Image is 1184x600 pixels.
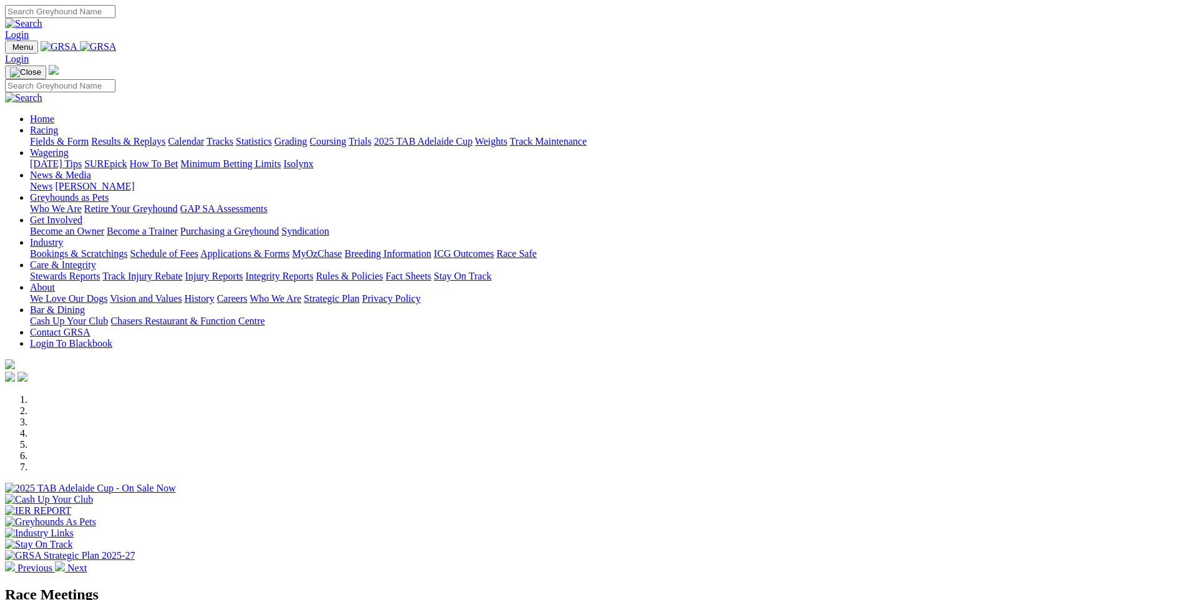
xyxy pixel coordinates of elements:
[30,226,104,236] a: Become an Owner
[30,271,1179,282] div: Care & Integrity
[5,18,42,29] img: Search
[5,516,96,528] img: Greyhounds As Pets
[10,67,41,77] img: Close
[5,41,38,54] button: Toggle navigation
[30,282,55,293] a: About
[245,271,313,281] a: Integrity Reports
[30,316,1179,327] div: Bar & Dining
[30,181,52,191] a: News
[30,125,58,135] a: Racing
[30,293,1179,304] div: About
[283,158,313,169] a: Isolynx
[207,136,233,147] a: Tracks
[180,158,281,169] a: Minimum Betting Limits
[5,54,29,64] a: Login
[217,293,247,304] a: Careers
[374,136,472,147] a: 2025 TAB Adelaide Cup
[30,316,108,326] a: Cash Up Your Club
[30,158,82,169] a: [DATE] Tips
[5,372,15,382] img: facebook.svg
[5,494,93,505] img: Cash Up Your Club
[30,304,85,315] a: Bar & Dining
[41,41,77,52] img: GRSA
[5,550,135,561] img: GRSA Strategic Plan 2025-27
[130,248,198,259] a: Schedule of Fees
[5,539,72,550] img: Stay On Track
[348,136,371,147] a: Trials
[91,136,165,147] a: Results & Replays
[55,561,65,571] img: chevron-right-pager-white.svg
[107,226,178,236] a: Become a Trainer
[275,136,307,147] a: Grading
[434,271,491,281] a: Stay On Track
[475,136,507,147] a: Weights
[316,271,383,281] a: Rules & Policies
[30,293,107,304] a: We Love Our Dogs
[30,114,54,124] a: Home
[180,203,268,214] a: GAP SA Assessments
[5,483,176,494] img: 2025 TAB Adelaide Cup - On Sale Now
[110,293,182,304] a: Vision and Values
[110,316,265,326] a: Chasers Restaurant & Function Centre
[310,136,346,147] a: Coursing
[5,505,71,516] img: IER REPORT
[30,338,112,349] a: Login To Blackbook
[5,563,55,573] a: Previous
[30,215,82,225] a: Get Involved
[17,563,52,573] span: Previous
[5,29,29,40] a: Login
[30,259,96,270] a: Care & Integrity
[17,372,27,382] img: twitter.svg
[84,203,178,214] a: Retire Your Greyhound
[510,136,587,147] a: Track Maintenance
[30,170,91,180] a: News & Media
[5,5,115,18] input: Search
[30,192,109,203] a: Greyhounds as Pets
[5,561,15,571] img: chevron-left-pager-white.svg
[30,237,63,248] a: Industry
[30,136,1179,147] div: Racing
[49,65,59,75] img: logo-grsa-white.png
[30,203,82,214] a: Who We Are
[180,226,279,236] a: Purchasing a Greyhound
[130,158,179,169] a: How To Bet
[250,293,301,304] a: Who We Are
[185,271,243,281] a: Injury Reports
[386,271,431,281] a: Fact Sheets
[84,158,127,169] a: SUREpick
[345,248,431,259] a: Breeding Information
[434,248,494,259] a: ICG Outcomes
[5,528,74,539] img: Industry Links
[30,136,89,147] a: Fields & Form
[236,136,272,147] a: Statistics
[200,248,290,259] a: Applications & Forms
[30,327,90,337] a: Contact GRSA
[30,248,1179,259] div: Industry
[281,226,329,236] a: Syndication
[5,65,46,79] button: Toggle navigation
[55,563,87,573] a: Next
[67,563,87,573] span: Next
[304,293,360,304] a: Strategic Plan
[362,293,421,304] a: Privacy Policy
[30,248,127,259] a: Bookings & Scratchings
[5,359,15,369] img: logo-grsa-white.png
[30,147,69,158] a: Wagering
[80,41,117,52] img: GRSA
[30,203,1179,215] div: Greyhounds as Pets
[30,271,100,281] a: Stewards Reports
[184,293,214,304] a: History
[55,181,134,191] a: [PERSON_NAME]
[168,136,204,147] a: Calendar
[5,79,115,92] input: Search
[30,181,1179,192] div: News & Media
[292,248,342,259] a: MyOzChase
[496,248,536,259] a: Race Safe
[30,226,1179,237] div: Get Involved
[12,42,33,52] span: Menu
[5,92,42,104] img: Search
[30,158,1179,170] div: Wagering
[102,271,182,281] a: Track Injury Rebate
